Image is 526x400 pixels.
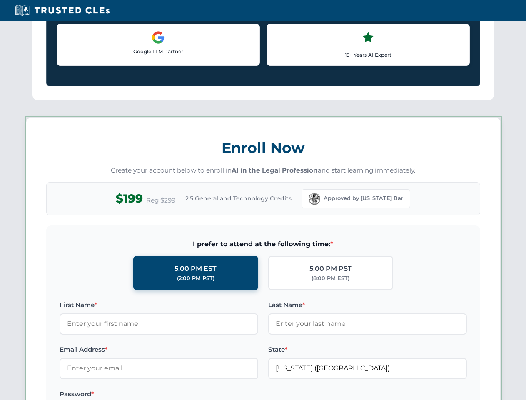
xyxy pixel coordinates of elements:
input: Enter your last name [268,313,467,334]
div: (8:00 PM EST) [312,274,349,282]
label: Last Name [268,300,467,310]
input: Enter your email [60,358,258,379]
input: Enter your first name [60,313,258,334]
span: Approved by [US_STATE] Bar [324,194,403,202]
label: First Name [60,300,258,310]
span: 2.5 General and Technology Credits [185,194,292,203]
label: State [268,345,467,355]
div: (2:00 PM PST) [177,274,214,282]
p: 15+ Years AI Expert [274,51,463,59]
span: $199 [116,189,143,208]
label: Email Address [60,345,258,355]
span: I prefer to attend at the following time: [60,239,467,250]
div: 5:00 PM EST [175,263,217,274]
span: Reg $299 [146,195,175,205]
p: Google LLM Partner [64,47,253,55]
img: Google [152,31,165,44]
div: 5:00 PM PST [309,263,352,274]
p: Create your account below to enroll in and start learning immediately. [46,166,480,175]
label: Password [60,389,258,399]
input: Florida (FL) [268,358,467,379]
img: Florida Bar [309,193,320,205]
strong: AI in the Legal Profession [232,166,318,174]
h3: Enroll Now [46,135,480,161]
img: Trusted CLEs [12,4,112,17]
